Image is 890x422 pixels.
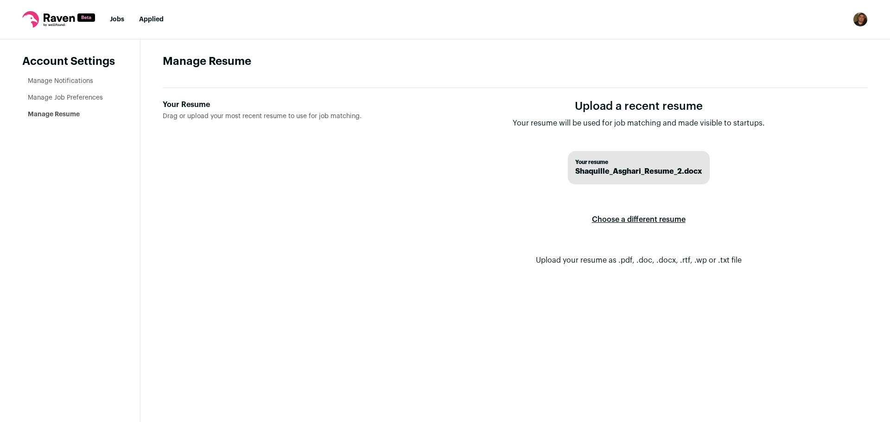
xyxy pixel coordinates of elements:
span: Drag or upload your most recent resume to use for job matching. [163,113,362,120]
span: Shaquille_Asghari_Resume_2.docx [575,166,702,177]
p: Upload your resume as .pdf, .doc, .docx, .rtf, .wp or .txt file [536,255,742,266]
div: Your Resume [163,99,394,110]
h1: Manage Resume [163,54,868,69]
h1: Upload a recent resume [513,99,765,114]
header: Account Settings [22,54,118,69]
a: Applied [139,16,164,23]
span: Your resume [575,158,702,166]
a: Manage Job Preferences [28,94,103,101]
button: Open dropdown [853,12,868,27]
a: Manage Resume [28,111,80,118]
p: Your resume will be used for job matching and made visible to startups. [513,118,765,129]
label: Choose a different resume [592,207,686,233]
a: Manage Notifications [28,78,93,84]
a: Jobs [110,16,124,23]
img: 19955913-medium_jpg [853,12,868,27]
